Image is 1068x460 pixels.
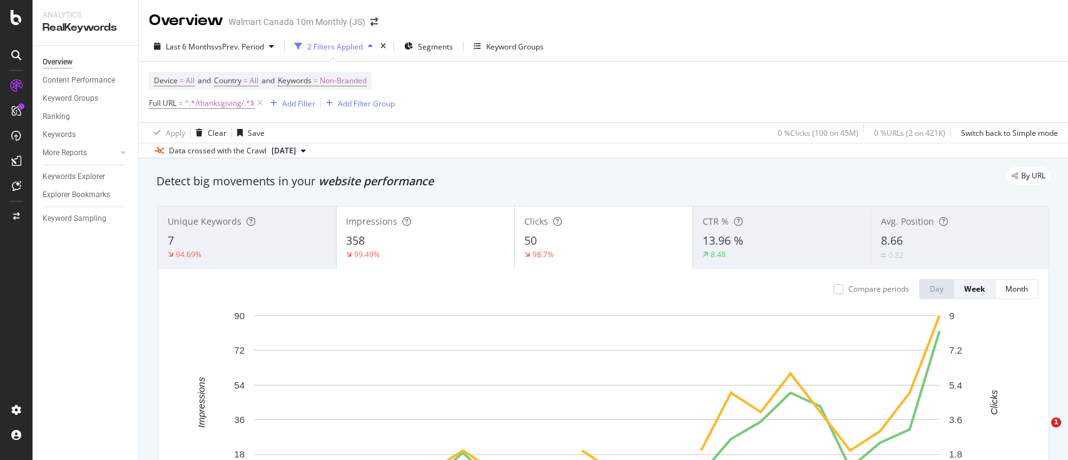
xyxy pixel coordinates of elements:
[149,98,176,108] span: Full URL
[874,128,945,138] div: 0 % URLs ( 2 on 421K )
[208,128,226,138] div: Clear
[964,284,985,294] div: Week
[154,75,178,86] span: Device
[290,36,378,56] button: 2 Filters Applied
[43,92,130,105] a: Keyword Groups
[524,215,548,227] span: Clicks
[180,75,184,86] span: =
[418,41,453,52] span: Segments
[486,41,544,52] div: Keyword Groups
[848,284,909,294] div: Compare periods
[214,75,242,86] span: Country
[313,75,318,86] span: =
[265,96,315,111] button: Add Filter
[178,98,183,108] span: =
[43,56,73,69] div: Overview
[354,249,380,260] div: 99.49%
[1051,417,1061,427] span: 1
[43,74,130,87] a: Content Performance
[43,21,128,35] div: RealKeywords
[43,146,117,160] a: More Reports
[778,128,858,138] div: 0 % Clicks ( 100 on 45M )
[1005,284,1028,294] div: Month
[191,123,226,143] button: Clear
[176,249,201,260] div: 94.69%
[166,41,215,52] span: Last 6 Months
[43,128,76,141] div: Keywords
[282,98,315,109] div: Add Filter
[234,449,245,459] text: 18
[278,75,312,86] span: Keywords
[149,10,223,31] div: Overview
[43,10,128,21] div: Analytics
[43,110,70,123] div: Ranking
[881,253,886,257] img: Equal
[234,310,245,321] text: 90
[930,284,943,294] div: Day
[338,98,395,109] div: Add Filter Group
[399,36,458,56] button: Segments
[1021,172,1045,180] span: By URL
[43,92,98,105] div: Keyword Groups
[169,145,267,156] div: Data crossed with the Crawl
[370,18,378,26] div: arrow-right-arrow-left
[711,249,726,260] div: 8.48
[320,72,367,89] span: Non-Branded
[43,212,130,225] a: Keyword Sampling
[1007,167,1050,185] div: legacy label
[989,389,999,414] text: Clicks
[168,215,242,227] span: Unique Keywords
[243,75,248,86] span: =
[949,414,962,425] text: 3.6
[198,75,211,86] span: and
[272,145,296,156] span: 2025 Sep. 12th
[43,188,130,202] a: Explorer Bookmarks
[43,110,130,123] a: Ranking
[228,16,365,28] div: Walmart Canada 10m Monthly (JS)
[232,123,265,143] button: Save
[248,128,265,138] div: Save
[234,414,245,425] text: 36
[881,233,903,248] span: 8.66
[919,279,954,299] button: Day
[166,128,185,138] div: Apply
[532,249,554,260] div: 98.7%
[956,123,1058,143] button: Switch back to Simple mode
[321,96,395,111] button: Add Filter Group
[469,36,549,56] button: Keyword Groups
[961,128,1058,138] div: Switch back to Simple mode
[168,233,174,248] span: 7
[196,377,206,427] text: Impressions
[346,215,397,227] span: Impressions
[43,212,106,225] div: Keyword Sampling
[1025,417,1055,447] iframe: Intercom live chat
[43,74,115,87] div: Content Performance
[234,345,245,355] text: 72
[949,310,954,321] text: 9
[185,95,255,112] span: ^.*/thanksgiving/.*$
[307,41,363,52] div: 2 Filters Applied
[703,233,743,248] span: 13.96 %
[43,128,130,141] a: Keywords
[949,449,962,459] text: 1.8
[250,72,258,89] span: All
[954,279,995,299] button: Week
[149,36,279,56] button: Last 6 MonthsvsPrev. Period
[43,170,105,183] div: Keywords Explorer
[346,233,365,248] span: 358
[378,40,389,53] div: times
[149,123,185,143] button: Apply
[215,41,264,52] span: vs Prev. Period
[949,380,962,391] text: 5.4
[43,56,130,69] a: Overview
[267,143,311,158] button: [DATE]
[43,188,110,202] div: Explorer Bookmarks
[234,380,245,391] text: 54
[524,233,537,248] span: 50
[43,170,130,183] a: Keywords Explorer
[186,72,195,89] span: All
[888,250,903,260] div: 0.32
[995,279,1039,299] button: Month
[43,146,87,160] div: More Reports
[703,215,729,227] span: CTR %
